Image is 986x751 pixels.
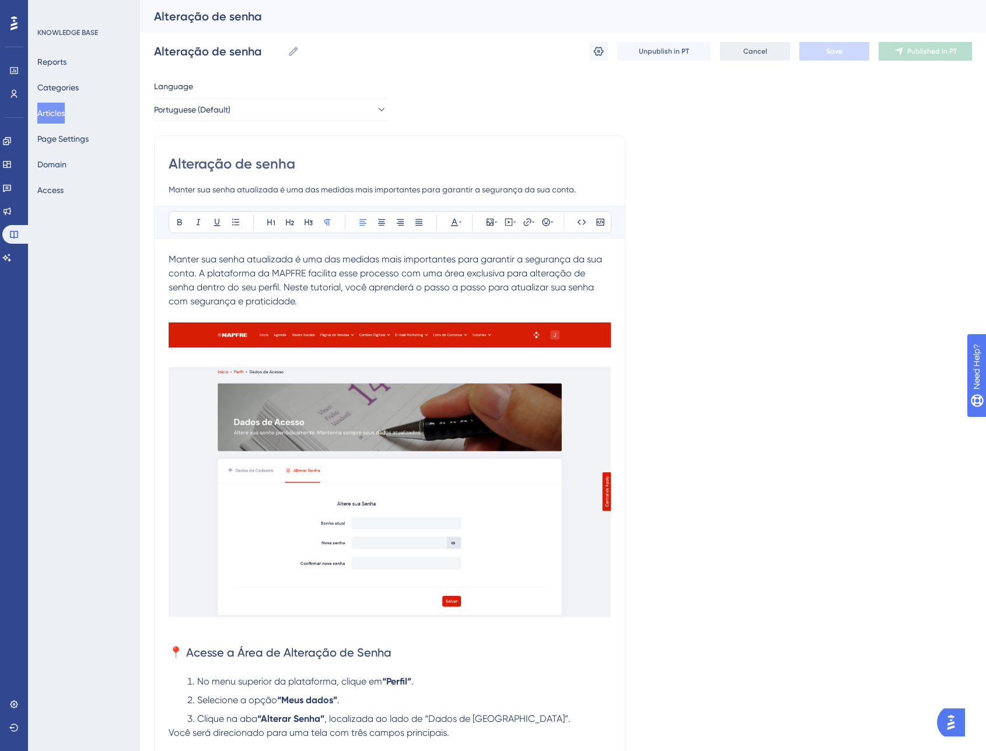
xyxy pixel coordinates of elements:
[169,155,611,173] input: Article Title
[154,8,943,24] div: Alteração de senha
[277,694,337,706] strong: “Meus dados”
[907,47,957,56] span: Published in PT
[639,47,689,56] span: Unpublish in PT
[37,103,65,124] button: Articles
[617,42,711,61] button: Unpublish in PT
[169,645,391,659] span: 📍 Acesse a Área de Alteração de Senha
[169,183,611,196] input: Article Description
[197,713,257,724] span: Clique na aba
[154,98,387,121] button: Portuguese (Default)
[826,47,842,56] span: Save
[197,694,277,706] span: Selecione a opção
[37,154,67,175] button: Domain
[799,42,869,61] button: Save
[37,51,67,72] button: Reports
[337,694,340,706] span: .
[154,103,230,117] span: Portuguese (Default)
[382,676,411,687] strong: “Perfil”
[257,713,324,724] strong: “Alterar Senha”
[37,28,98,37] div: KNOWLEDGE BASE
[154,79,193,93] span: Language
[743,47,767,56] span: Cancel
[720,42,790,61] button: Cancel
[937,705,972,740] iframe: UserGuiding AI Assistant Launcher
[169,727,449,738] span: Você será direcionado para uma tela com três campos principais.
[37,128,89,149] button: Page Settings
[197,676,382,687] span: No menu superior da plataforma, clique em
[37,180,64,201] button: Access
[411,676,414,687] span: .
[27,3,73,17] span: Need Help?
[154,43,283,59] input: Article Name
[37,77,79,98] button: Categories
[879,42,972,61] button: Published in PT
[324,713,571,724] span: , localizada ao lado de “Dados de [GEOGRAPHIC_DATA]”.
[169,254,604,307] span: Manter sua senha atualizada é uma das medidas mais importantes para garantir a segurança da sua c...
